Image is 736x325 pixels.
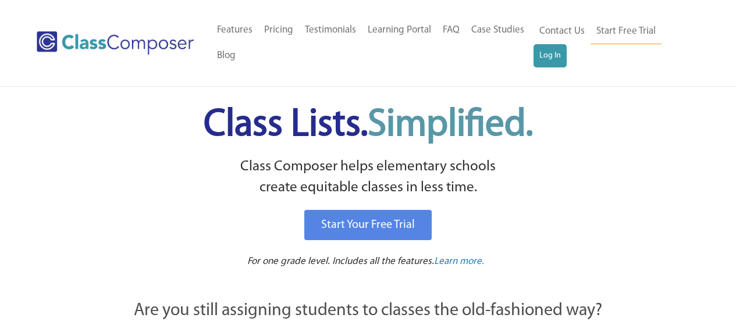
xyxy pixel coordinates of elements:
[434,255,484,269] a: Learn more.
[362,17,437,43] a: Learning Portal
[70,156,667,199] p: Class Composer helps elementary schools create equitable classes in less time.
[72,298,665,324] p: Are you still assigning students to classes the old-fashioned way?
[37,31,194,55] img: Class Composer
[434,256,484,266] span: Learn more.
[258,17,299,43] a: Pricing
[211,43,241,69] a: Blog
[299,17,362,43] a: Testimonials
[204,106,533,144] span: Class Lists.
[211,17,534,69] nav: Header Menu
[211,17,258,43] a: Features
[304,210,432,240] a: Start Your Free Trial
[437,17,465,43] a: FAQ
[247,256,434,266] span: For one grade level. Includes all the features.
[534,19,591,44] a: Contact Us
[321,219,415,231] span: Start Your Free Trial
[591,19,662,45] a: Start Free Trial
[534,19,691,67] nav: Header Menu
[368,106,533,144] span: Simplified.
[465,17,530,43] a: Case Studies
[534,44,567,67] a: Log In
